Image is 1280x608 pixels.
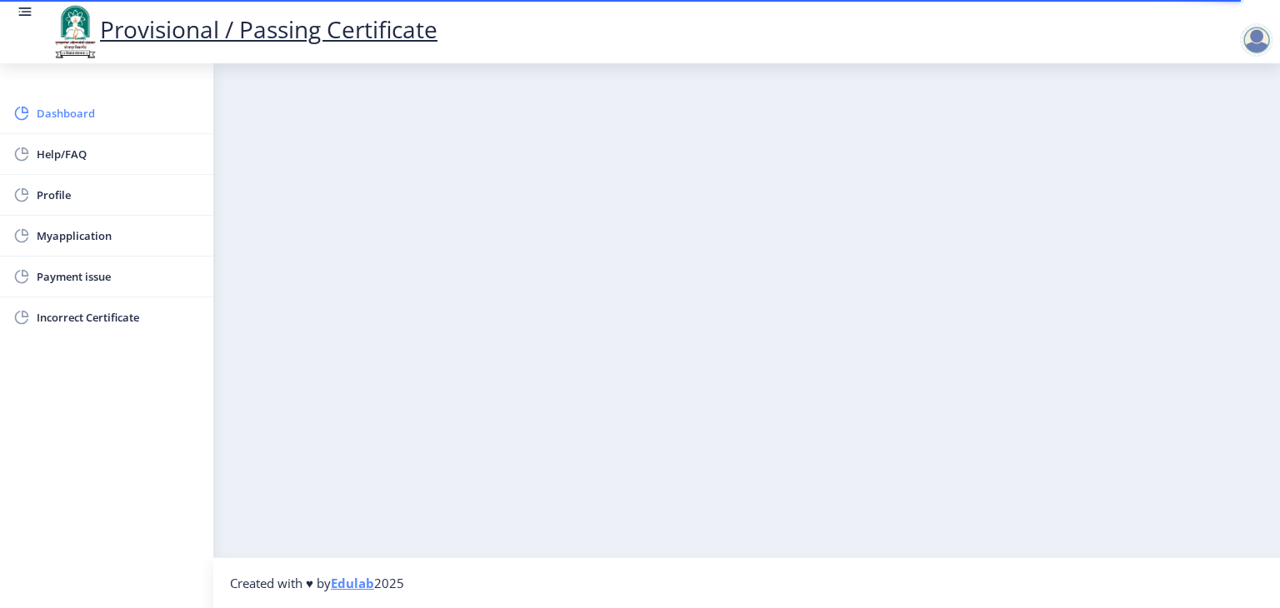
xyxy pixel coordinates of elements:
span: Profile [37,185,200,205]
span: Help/FAQ [37,144,200,164]
span: Myapplication [37,226,200,246]
span: Incorrect Certificate [37,307,200,327]
span: Payment issue [37,267,200,287]
span: Created with ♥ by 2025 [230,575,404,591]
a: Provisional / Passing Certificate [50,13,437,45]
a: Edulab [331,575,374,591]
img: logo [50,3,100,60]
span: Dashboard [37,103,200,123]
